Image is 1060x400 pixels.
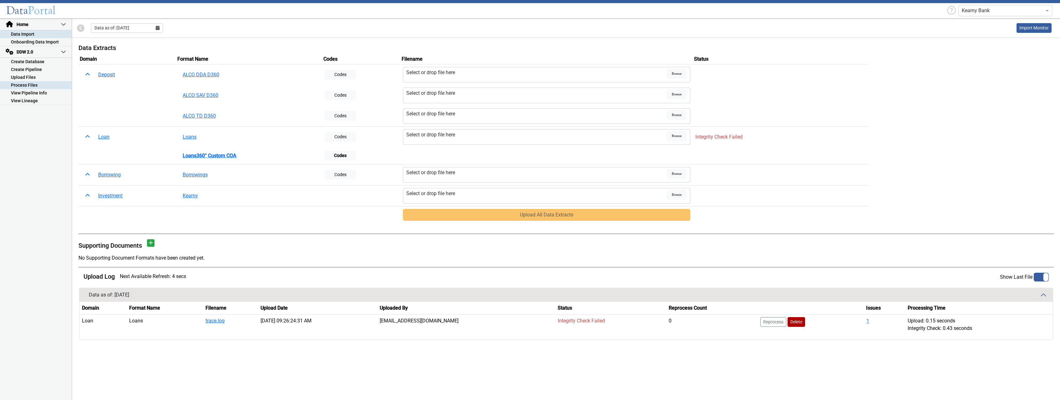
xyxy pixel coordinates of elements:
span: Data as of: [DATE] [94,25,129,31]
td: 0 [666,314,758,335]
th: Format Name [176,54,322,64]
div: Integrity Check: 0.43 seconds [908,325,1050,332]
span: Browse [667,131,687,141]
th: Filename [400,54,693,64]
th: Status [555,302,666,315]
span: Data [6,4,28,17]
span: Integrity Check Failed [695,134,743,140]
button: ALCO TD D360 [179,110,320,122]
div: Select or drop file here [406,169,667,176]
div: No Supporting Document Formats have been created yet. [79,254,1054,262]
span: Next Available Refresh: 4 secs [120,273,186,283]
a: trace.log [205,318,225,324]
th: Processing Time [905,302,1053,315]
th: Domain [79,54,176,64]
th: Status [693,54,868,64]
h5: Supporting Documents [79,242,145,249]
button: ALCO DDA D360 [179,69,320,81]
span: Browse [667,69,687,79]
button: 1 [866,317,870,325]
button: Data as of: [DATE] [79,288,1053,302]
div: Select or drop file here [406,110,667,118]
th: Format Name [127,302,203,315]
td: Loan [79,314,127,335]
div: Select or drop file here [406,89,667,97]
a: This is available for Darling Employees only [1017,23,1052,33]
button: Add document [147,239,155,247]
th: Uploaded By [377,302,555,315]
button: Codes [325,170,356,180]
td: [EMAIL_ADDRESS][DOMAIN_NAME] [377,314,555,335]
div: Data as of: [DATE] [89,291,129,299]
button: ALCO SAV D360 [179,89,320,101]
h5: Data Extracts [79,44,1054,52]
span: Browse [667,110,687,120]
b: Codes [334,153,347,158]
button: Borrowing [94,169,125,181]
ng-select: Kearny Bank [958,5,1052,16]
button: Codes [325,111,356,121]
button: Investment [94,190,127,202]
th: Filename [203,302,258,315]
th: Reprocess Count [666,302,758,315]
button: Codes [325,132,356,142]
span: Browse [667,190,687,200]
button: Loans360° Custom COA [179,150,241,162]
th: Domain [79,302,127,315]
span: Portal [28,4,56,17]
button: Codes [325,90,356,100]
th: Codes [322,54,400,64]
button: Delete [788,317,805,327]
th: Upload Date [258,302,377,315]
span: Browse [667,89,687,99]
div: Upload: 0.15 seconds [908,317,1050,325]
span: DDW 2.0 [16,49,61,55]
button: Codes [325,151,356,160]
button: Borrowings [179,169,320,181]
h5: Upload Log [84,273,115,280]
span: Integrity Check Failed [558,318,605,324]
div: Select or drop file here [406,131,667,139]
label: Show Last File [1000,273,1049,282]
div: Help [945,5,958,17]
app-toggle-switch: Disable this to show all files [1000,273,1049,283]
button: Deposit [94,69,119,81]
button: Codes [325,70,356,79]
button: Loan [94,131,114,143]
div: Select or drop file here [406,69,667,76]
b: Loans360° Custom COA [183,152,236,159]
table: Uploads [79,54,1054,223]
div: Select or drop file here [406,190,667,197]
button: Reprocess [760,317,786,327]
button: Loans [179,131,320,143]
td: Loans [127,314,203,335]
td: [DATE] 09:26:24:31 AM [258,314,377,335]
table: History [79,302,1053,335]
span: Home [16,21,61,28]
th: Issues [864,302,905,315]
span: Browse [667,169,687,179]
button: Kearny [179,190,320,202]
